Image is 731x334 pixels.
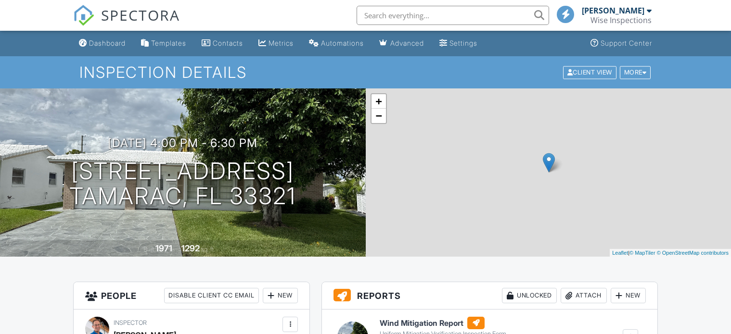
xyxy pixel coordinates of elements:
a: Client View [562,68,619,75]
a: Automations (Basic) [305,35,368,52]
div: Automations [321,39,364,47]
div: [PERSON_NAME] [582,6,644,15]
div: Templates [151,39,186,47]
h1: Inspection Details [79,64,652,81]
span: sq. ft. [201,246,215,253]
a: Zoom in [372,94,386,109]
div: 1971 [155,243,172,253]
div: More [620,66,651,79]
div: Attach [561,288,607,303]
a: Metrics [255,35,297,52]
div: Contacts [213,39,243,47]
div: Advanced [390,39,424,47]
div: Settings [449,39,477,47]
a: Advanced [375,35,428,52]
a: Settings [436,35,481,52]
h3: Reports [322,282,657,309]
div: Wise Inspections [590,15,652,25]
div: Metrics [269,39,294,47]
h6: Wind Mitigation Report [380,317,539,329]
a: Dashboard [75,35,129,52]
div: Client View [563,66,616,79]
input: Search everything... [357,6,549,25]
img: The Best Home Inspection Software - Spectora [73,5,94,26]
a: Contacts [198,35,247,52]
div: Support Center [601,39,652,47]
div: | [610,249,731,257]
h3: [DATE] 4:00 pm - 6:30 pm [108,136,257,149]
span: Built [143,246,154,253]
a: Zoom out [372,109,386,123]
div: Disable Client CC Email [164,288,259,303]
a: © MapTiler [629,250,655,256]
a: Leaflet [612,250,628,256]
a: Support Center [587,35,656,52]
div: New [611,288,646,303]
div: Unlocked [502,288,557,303]
span: SPECTORA [101,5,180,25]
a: Templates [137,35,190,52]
h3: People [74,282,309,309]
div: New [263,288,298,303]
h1: [STREET_ADDRESS] Tamarac, FL 33321 [69,159,296,210]
a: © OpenStreetMap contributors [657,250,729,256]
a: SPECTORA [73,13,180,33]
span: Inspector [114,319,147,326]
div: 1292 [181,243,200,253]
div: Dashboard [89,39,126,47]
